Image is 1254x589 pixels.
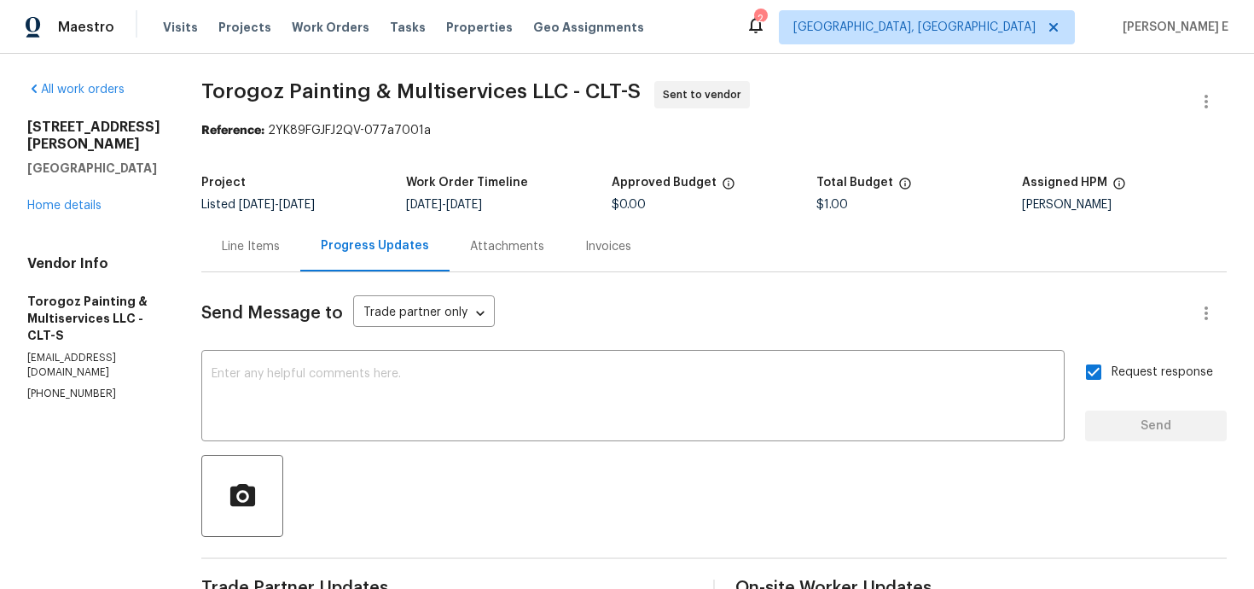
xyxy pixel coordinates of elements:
div: 2 [754,10,766,27]
span: Send Message to [201,305,343,322]
h5: Assigned HPM [1022,177,1107,189]
div: Invoices [585,238,631,255]
span: The hpm assigned to this work order. [1112,177,1126,199]
span: [DATE] [279,199,315,211]
span: Request response [1112,364,1213,382]
span: $0.00 [612,199,646,211]
span: [GEOGRAPHIC_DATA], [GEOGRAPHIC_DATA] [793,19,1036,36]
div: Trade partner only [353,300,495,328]
span: Properties [446,19,513,36]
span: Projects [218,19,271,36]
span: - [406,199,482,211]
h2: [STREET_ADDRESS][PERSON_NAME] [27,119,160,153]
p: [EMAIL_ADDRESS][DOMAIN_NAME] [27,351,160,380]
a: Home details [27,200,102,212]
div: [PERSON_NAME] [1022,199,1227,211]
span: The total cost of line items that have been approved by both Opendoor and the Trade Partner. This... [722,177,735,199]
span: $1.00 [816,199,848,211]
h5: Work Order Timeline [406,177,528,189]
p: [PHONE_NUMBER] [27,387,160,401]
span: Geo Assignments [533,19,644,36]
b: Reference: [201,125,264,137]
span: Torogoz Painting & Multiservices LLC - CLT-S [201,81,641,102]
h5: [GEOGRAPHIC_DATA] [27,160,160,177]
span: Sent to vendor [663,86,748,103]
a: All work orders [27,84,125,96]
span: [DATE] [406,199,442,211]
span: - [239,199,315,211]
span: Maestro [58,19,114,36]
div: Attachments [470,238,544,255]
div: 2YK89FGJFJ2QV-077a7001a [201,122,1227,139]
span: [PERSON_NAME] E [1116,19,1228,36]
span: Listed [201,199,315,211]
h5: Torogoz Painting & Multiservices LLC - CLT-S [27,293,160,344]
div: Progress Updates [321,237,429,254]
h4: Vendor Info [27,255,160,272]
span: Work Orders [292,19,369,36]
span: [DATE] [239,199,275,211]
span: The total cost of line items that have been proposed by Opendoor. This sum includes line items th... [898,177,912,199]
span: Visits [163,19,198,36]
div: Line Items [222,238,280,255]
h5: Approved Budget [612,177,717,189]
span: [DATE] [446,199,482,211]
h5: Project [201,177,246,189]
h5: Total Budget [816,177,893,189]
span: Tasks [390,21,426,33]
